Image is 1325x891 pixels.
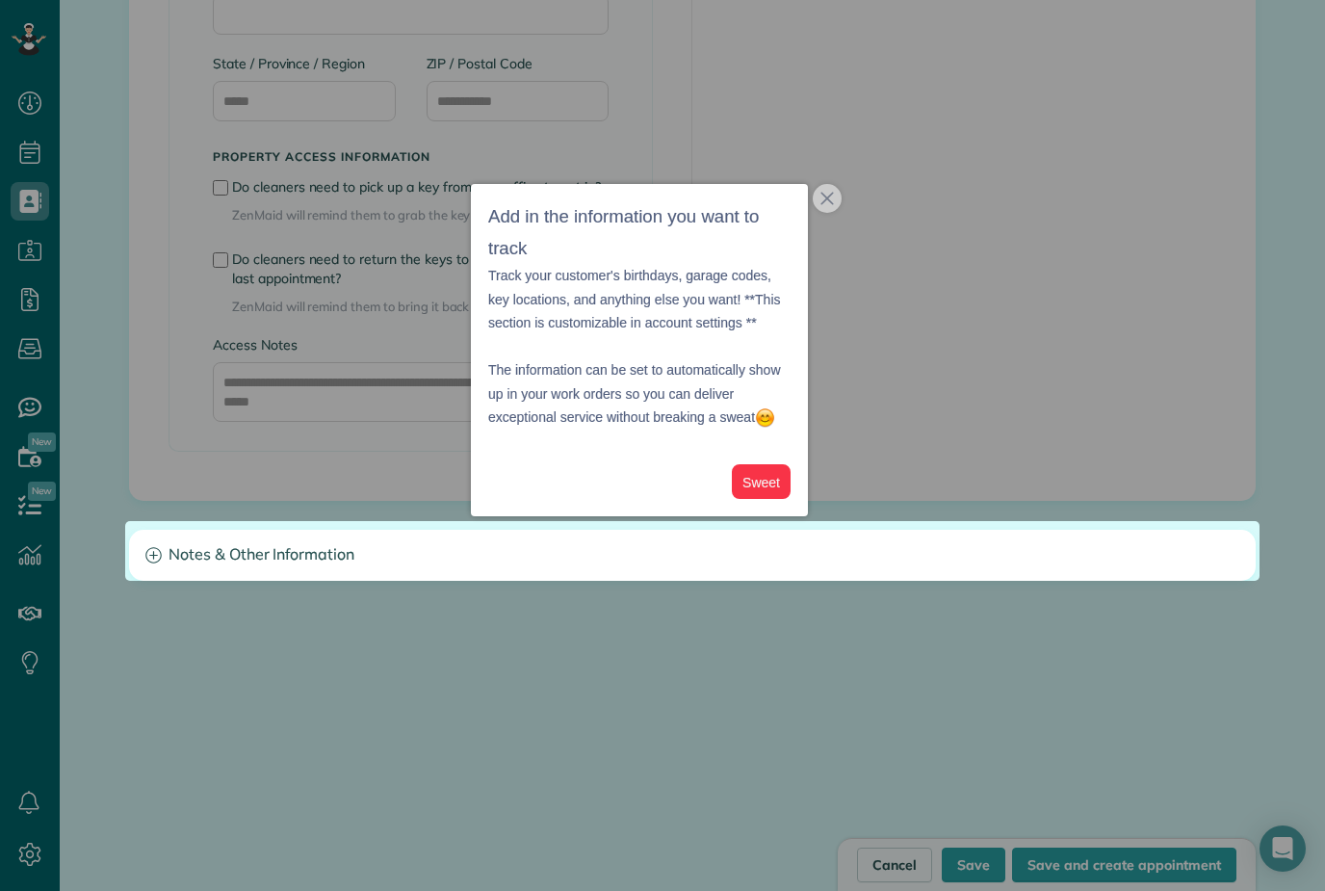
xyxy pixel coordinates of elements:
[130,531,1255,580] a: Notes & Other Information
[471,184,808,516] div: Add in the information you want to trackTrack your customer&amp;#39;s birthdays, garage codes, ke...
[488,201,791,264] h3: Add in the information you want to track
[755,407,775,428] img: :blush:
[813,184,842,213] button: close,
[488,264,791,335] p: Track your customer's birthdays, garage codes, key locations, and anything else you want! **This ...
[732,464,791,500] button: Sweet
[488,335,791,430] p: The information can be set to automatically show up in your work orders so you can deliver except...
